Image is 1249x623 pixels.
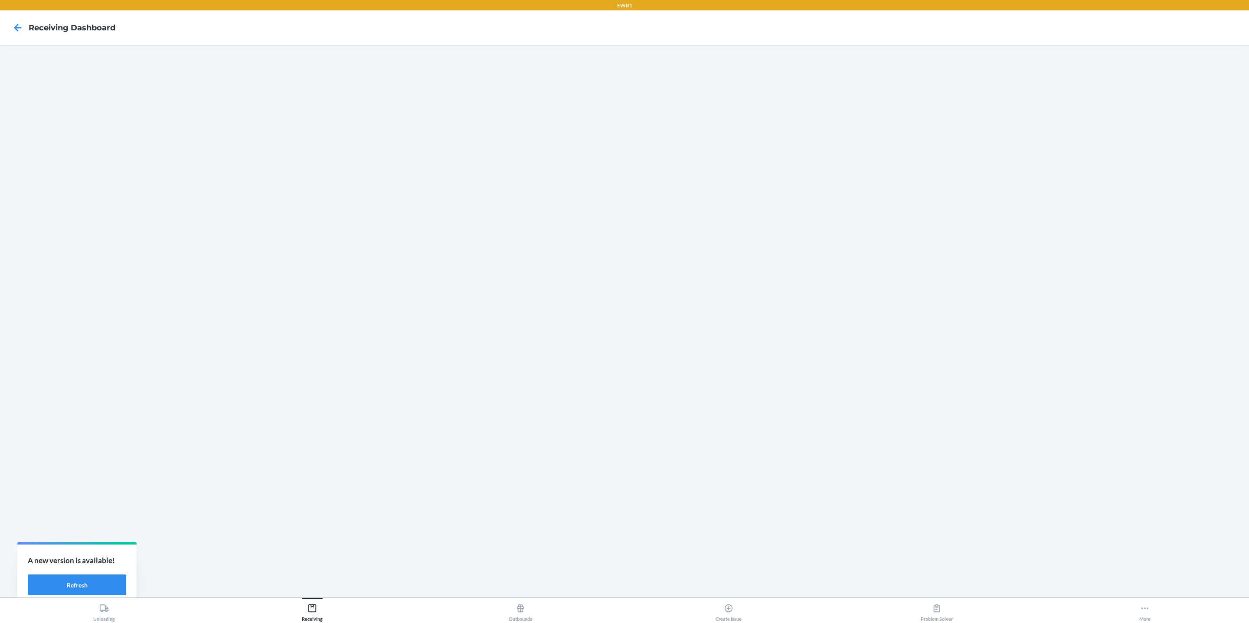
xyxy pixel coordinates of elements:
div: More [1139,600,1151,622]
iframe: Receiving dashboard [7,52,1242,590]
div: Problem Solver [921,600,953,622]
div: Receiving [302,600,323,622]
p: EWR1 [617,2,632,10]
h4: Receiving dashboard [29,22,115,33]
div: Outbounds [509,600,532,622]
button: Refresh [28,574,126,595]
button: Create Issue [624,598,833,622]
div: Create Issue [716,600,742,622]
button: More [1041,598,1249,622]
button: Problem Solver [833,598,1041,622]
p: A new version is available! [28,555,126,566]
div: Unloading [93,600,115,622]
button: Outbounds [416,598,624,622]
button: Receiving [208,598,416,622]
